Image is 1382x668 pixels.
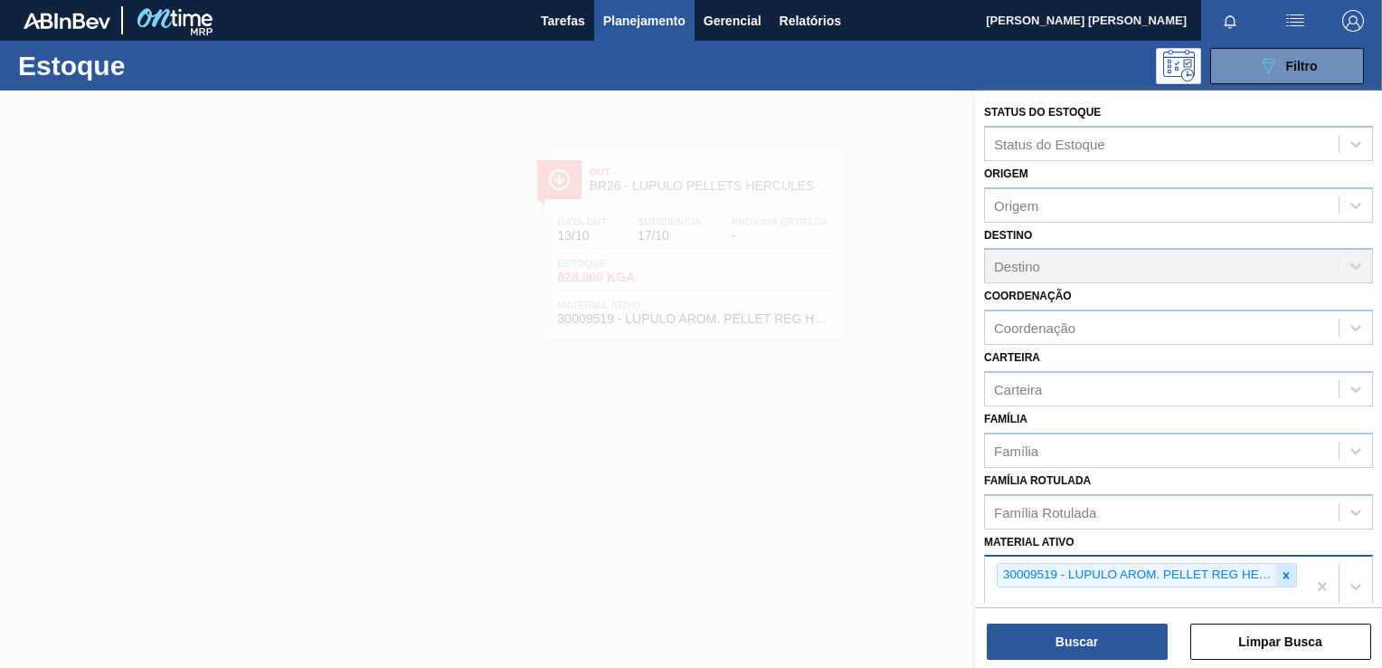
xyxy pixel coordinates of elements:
button: Filtro [1210,48,1364,84]
img: TNhmsLtSVTkK8tSr43FrP2fwEKptu5GPRR3wAAAABJRU5ErkJggg== [24,13,110,29]
label: Família Rotulada [984,474,1091,487]
span: Planejamento [603,10,686,32]
span: Relatórios [780,10,841,32]
div: Pogramando: nenhum usuário selecionado [1156,48,1201,84]
div: Família Rotulada [994,504,1096,520]
label: Material ativo [984,536,1074,549]
div: Carteira [994,381,1042,396]
div: 30009519 - LUPULO AROM. PELLET REG HERCULES [998,564,1276,587]
label: Status do Estoque [984,106,1101,119]
label: Família [984,413,1027,425]
div: Família [994,443,1038,458]
h1: Estoque [18,55,278,76]
div: Origem [994,197,1038,213]
label: Origem [984,167,1028,180]
label: Carteira [984,351,1040,364]
label: Coordenação [984,290,1072,302]
img: Logout [1342,10,1364,32]
div: Status do Estoque [994,136,1105,151]
span: Tarefas [541,10,585,32]
button: Notificações [1201,8,1259,33]
img: userActions [1284,10,1306,32]
span: Filtro [1286,59,1318,73]
div: Coordenação [994,320,1075,336]
span: Gerencial [704,10,762,32]
label: Destino [984,229,1032,242]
